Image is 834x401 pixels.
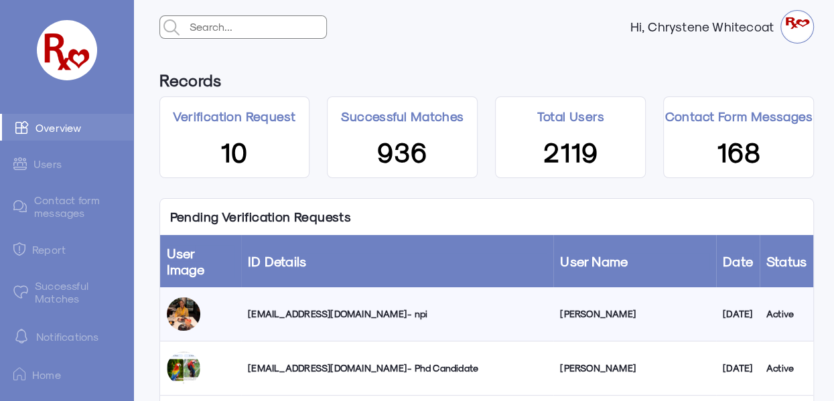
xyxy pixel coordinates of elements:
[248,362,547,375] div: [EMAIL_ADDRESS][DOMAIN_NAME] - Phd Candidate
[543,134,598,167] span: 2119
[560,253,628,269] a: User Name
[159,64,222,96] h6: Records
[723,307,753,321] div: [DATE]
[220,134,248,167] span: 10
[723,362,753,375] div: [DATE]
[248,253,306,269] a: ID Details
[167,245,205,277] a: User Image
[173,107,295,125] p: Verification Request
[766,362,807,375] div: Active
[13,242,25,256] img: admin-ic-report.svg
[560,362,709,375] div: [PERSON_NAME]
[766,307,807,321] div: Active
[167,297,200,331] img: luqzy0elsadf89f4tsso.jpg
[717,134,761,167] span: 168
[13,157,27,170] img: admin-ic-users.svg
[341,107,464,125] p: Successful Matches
[13,200,27,213] img: admin-ic-contact-message.svg
[723,253,753,269] a: Date
[766,253,807,269] a: Status
[248,307,547,321] div: [EMAIL_ADDRESS][DOMAIN_NAME] - npi
[13,285,28,299] img: matched.svg
[665,107,812,125] p: Contact Form Messages
[537,107,604,125] p: Total Users
[160,199,362,235] p: Pending Verification Requests
[560,307,709,321] div: [PERSON_NAME]
[377,134,427,167] span: 936
[13,328,29,344] img: notification-default-white.svg
[167,351,200,385] img: tlbaupo5rygbfbeelxs5.jpg
[160,16,183,39] img: admin-search.svg
[15,121,29,134] img: admin-ic-overview.svg
[630,20,780,33] strong: Hi, Chrystene Whitecoat
[13,368,25,381] img: ic-home.png
[186,16,326,37] input: Search...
